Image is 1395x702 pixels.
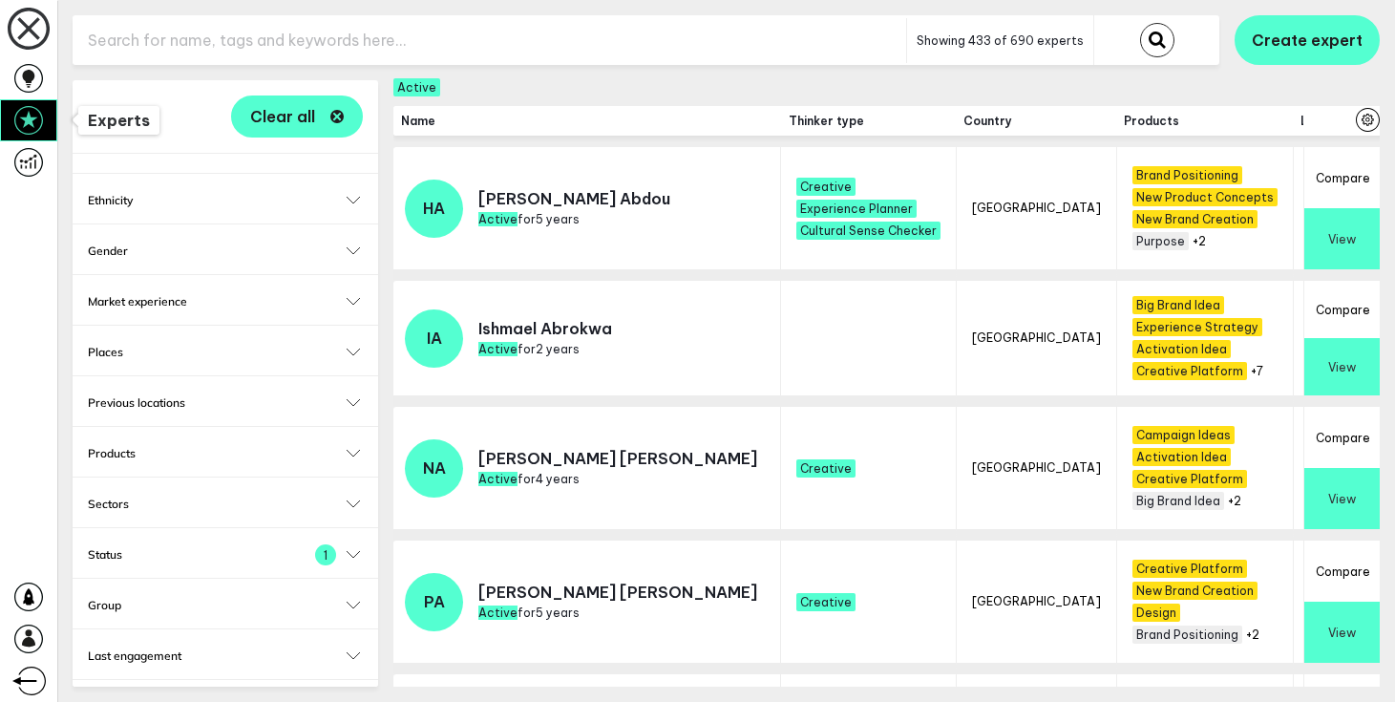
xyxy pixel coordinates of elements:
[423,199,445,218] span: HA
[478,319,612,338] p: Ishmael Abrokwa
[1246,628,1259,642] button: +2
[478,472,580,486] span: for 4 years
[250,109,315,124] span: Clear all
[1132,604,1180,622] span: Design
[917,33,1084,48] span: Showing 433 of 690 experts
[1132,448,1231,466] span: Activation Idea
[88,294,363,308] button: Market experience
[1304,407,1380,468] button: Compare
[1193,234,1206,248] button: +2
[1252,31,1363,50] span: Create expert
[796,222,941,240] span: Cultural Sense Checker
[88,497,363,511] button: Sectors
[423,458,446,478] span: NA
[1304,468,1380,529] button: View
[427,329,442,348] span: IA
[1304,281,1380,338] button: Compare
[88,446,363,460] button: Products
[796,459,856,478] span: Creative
[1251,364,1263,378] button: +7
[478,606,580,620] span: for 5 years
[1132,470,1247,488] span: Creative Platform
[401,114,773,128] span: Name
[73,17,906,64] input: Search for name, tags and keywords here...
[1304,602,1380,663] button: View
[796,178,856,196] span: Creative
[1132,560,1247,578] span: Creative Platform
[1304,541,1380,602] button: Compare
[315,544,336,565] span: 1
[478,212,580,226] span: for 5 years
[478,342,518,356] span: Active
[972,460,1101,475] span: [GEOGRAPHIC_DATA]
[963,114,1109,128] span: Country
[478,212,518,226] span: Active
[1304,338,1380,395] button: View
[1304,208,1380,269] button: View
[478,606,518,620] span: Active
[478,449,757,468] p: [PERSON_NAME] [PERSON_NAME]
[1132,188,1278,206] span: New Product Concepts
[88,547,363,562] h2: Status
[88,395,363,410] button: Previous locations
[478,342,580,356] span: for 2 years
[231,96,363,138] button: Clear all
[1132,362,1247,380] span: Creative Platform
[972,330,1101,345] span: [GEOGRAPHIC_DATA]
[1304,147,1380,208] button: Compare
[88,598,363,612] button: Group
[1132,296,1224,314] span: Big Brand Idea
[393,78,440,96] span: Active
[88,111,150,130] span: Experts
[88,193,363,207] button: Ethnicity
[796,200,917,218] span: Experience Planner
[478,472,518,486] span: Active
[478,189,670,208] p: [PERSON_NAME] Abdou
[88,547,363,562] button: Status1
[1132,166,1242,184] span: Brand Positioning
[972,594,1101,608] span: [GEOGRAPHIC_DATA]
[1132,340,1231,358] span: Activation Idea
[1132,492,1224,510] span: Big Brand Idea
[1132,426,1235,444] span: Campaign Ideas
[1132,626,1242,644] span: Brand Positioning
[424,592,445,611] span: PA
[88,244,363,258] button: Gender
[1132,318,1262,336] span: Experience Strategy
[88,345,363,359] button: Places
[1132,210,1258,228] span: New Brand Creation
[478,583,757,602] p: [PERSON_NAME] [PERSON_NAME]
[972,201,1101,215] span: [GEOGRAPHIC_DATA]
[1124,114,1285,128] span: Products
[88,649,363,663] button: Last engagement
[1132,232,1189,250] span: Purpose
[1228,494,1241,508] button: +2
[789,114,948,128] span: Thinker type
[1235,15,1380,65] button: Create expert
[1132,582,1258,600] span: New Brand Creation
[796,593,856,611] span: Creative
